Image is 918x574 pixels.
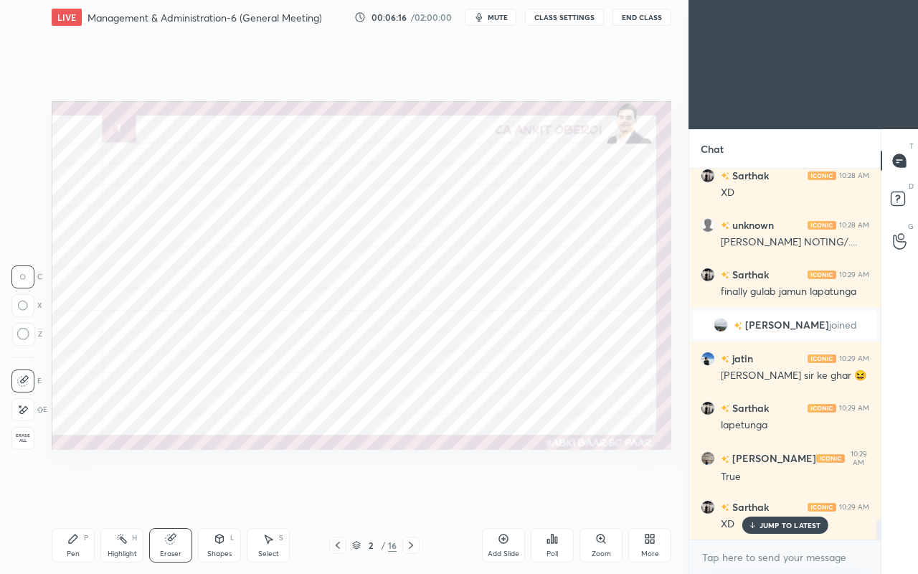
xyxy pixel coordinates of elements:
[745,319,829,331] span: [PERSON_NAME]
[11,265,42,288] div: C
[908,221,914,232] p: G
[258,550,279,557] div: Select
[909,141,914,151] p: T
[714,318,728,332] img: 5a0d4fc561a1460e8e53b5cd26d6736d.jpg
[592,550,611,557] div: Zoom
[701,268,715,282] img: 9af7570a1e0142c1b1b4d89784adeb2c.jpg
[11,398,47,421] div: E
[465,9,516,26] button: mute
[839,221,869,230] div: 10:28 AM
[87,11,322,24] h4: Management & Administration-6 (General Meeting)
[12,433,34,443] span: Erase all
[689,169,881,540] div: grid
[721,355,729,363] img: no-rating-badge.077c3623.svg
[701,500,715,514] img: 9af7570a1e0142c1b1b4d89784adeb2c.jpg
[67,550,80,557] div: Pen
[11,370,42,392] div: E
[721,470,869,484] div: True
[488,550,519,557] div: Add Slide
[839,171,869,180] div: 10:28 AM
[721,285,869,299] div: finally gulab jamun lapatunga
[721,271,729,279] img: no-rating-badge.077c3623.svg
[388,539,397,552] div: 16
[721,235,869,250] div: [PERSON_NAME] NOTING/....
[108,550,137,557] div: Highlight
[729,217,774,232] h6: unknown
[525,9,604,26] button: CLASS SETTINGS
[909,181,914,192] p: D
[279,535,283,542] div: S
[760,521,821,530] p: JUMP TO LATEST
[721,172,729,180] img: no-rating-badge.077c3623.svg
[11,294,42,317] div: X
[808,503,836,512] img: iconic-light.a09c19a4.png
[721,222,729,230] img: no-rating-badge.077c3623.svg
[546,550,558,557] div: Poll
[729,267,769,282] h6: Sarthak
[689,130,735,168] p: Chat
[734,322,742,330] img: no-rating-badge.077c3623.svg
[808,221,836,230] img: iconic-light.a09c19a4.png
[11,323,42,346] div: Z
[816,454,845,463] img: iconic-light.a09c19a4.png
[701,451,715,466] img: f38e0d48d3da455eb587ff506802c407.jpg
[829,319,857,331] span: joined
[52,9,82,26] div: LIVE
[721,186,869,200] div: XD
[721,418,869,433] div: lapetunga
[160,550,181,557] div: Eraser
[721,504,729,512] img: no-rating-badge.077c3623.svg
[701,169,715,183] img: 9af7570a1e0142c1b1b4d89784adeb2c.jpg
[808,404,836,413] img: iconic-light.a09c19a4.png
[207,550,232,557] div: Shapes
[230,535,235,542] div: L
[721,405,729,413] img: no-rating-badge.077c3623.svg
[132,535,137,542] div: H
[701,352,715,366] img: 484a4038a7ba428dad51a85f2878fb39.jpg
[729,499,769,514] h6: Sarthak
[721,517,869,532] div: XD
[701,218,715,232] img: default.png
[839,270,869,279] div: 10:29 AM
[839,404,869,413] div: 10:29 AM
[808,171,836,180] img: iconic-light.a09c19a4.png
[808,354,836,363] img: iconic-light.a09c19a4.png
[729,400,769,415] h6: Sarthak
[364,541,378,550] div: 2
[701,401,715,415] img: 9af7570a1e0142c1b1b4d89784adeb2c.jpg
[848,450,869,467] div: 10:29 AM
[381,541,385,550] div: /
[729,168,769,183] h6: Sarthak
[729,451,816,466] h6: [PERSON_NAME]
[84,535,88,542] div: P
[839,503,869,512] div: 10:29 AM
[721,369,869,383] div: [PERSON_NAME] sir ke ghar 😆
[488,12,508,22] span: mute
[729,351,753,366] h6: jatin
[641,550,659,557] div: More
[839,354,869,363] div: 10:29 AM
[612,9,671,26] button: End Class
[808,270,836,279] img: iconic-light.a09c19a4.png
[721,456,729,464] img: no-rating-badge.077c3623.svg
